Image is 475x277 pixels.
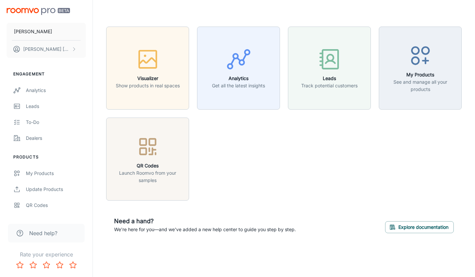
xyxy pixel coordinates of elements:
[106,118,189,201] button: QR CodesLaunch Roomvo from your samples
[379,27,462,110] button: My ProductsSee and manage all your products
[301,75,358,82] h6: Leads
[7,8,70,15] img: Roomvo PRO Beta
[288,27,371,110] button: LeadsTrack potential customers
[197,64,280,71] a: AnalyticsGet all the latest insights
[116,82,180,89] p: Show products in real spaces
[26,119,86,126] div: To-do
[29,229,57,237] span: Need help?
[301,82,358,89] p: Track potential customers
[7,23,86,40] button: [PERSON_NAME]
[385,223,454,230] a: Explore documentation
[288,64,371,71] a: LeadsTrack potential customers
[385,221,454,233] button: Explore documentation
[212,75,265,82] h6: Analytics
[13,258,27,272] button: Rate 1 star
[23,46,70,53] p: [PERSON_NAME] [PERSON_NAME]
[106,27,189,110] button: VisualizerShow products in real spaces
[379,64,462,71] a: My ProductsSee and manage all your products
[26,103,86,110] div: Leads
[383,71,457,78] h6: My Products
[114,217,296,226] h6: Need a hand?
[26,135,86,142] div: Dealers
[66,258,80,272] button: Rate 5 star
[7,41,86,58] button: [PERSON_NAME] [PERSON_NAME]
[197,27,280,110] button: AnalyticsGet all the latest insights
[26,186,86,193] div: Update Products
[14,28,52,35] p: [PERSON_NAME]
[110,169,185,184] p: Launch Roomvo from your samples
[53,258,66,272] button: Rate 4 star
[114,226,296,233] p: We're here for you—and we've added a new help center to guide you step by step.
[26,170,86,177] div: My Products
[383,78,457,93] p: See and manage all your products
[26,87,86,94] div: Analytics
[5,250,87,258] p: Rate your experience
[26,202,86,209] div: QR Codes
[212,82,265,89] p: Get all the latest insights
[27,258,40,272] button: Rate 2 star
[110,162,185,169] h6: QR Codes
[40,258,53,272] button: Rate 3 star
[116,75,180,82] h6: Visualizer
[106,155,189,162] a: QR CodesLaunch Roomvo from your samples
